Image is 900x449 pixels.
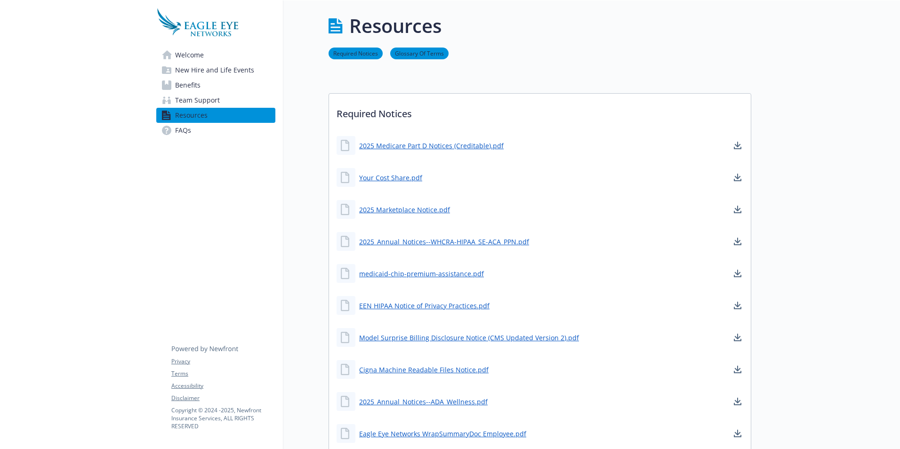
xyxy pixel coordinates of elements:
[732,428,743,439] a: download document
[732,236,743,247] a: download document
[156,48,275,63] a: Welcome
[175,63,254,78] span: New Hire and Life Events
[175,123,191,138] span: FAQs
[732,140,743,151] a: download document
[175,108,208,123] span: Resources
[329,94,751,128] p: Required Notices
[359,205,450,215] a: 2025 Marketplace Notice.pdf
[359,237,529,247] a: 2025_Annual_Notices--WHCRA-HIPAA_SE-ACA_PPN.pdf
[359,333,579,343] a: Model Surprise Billing Disclosure Notice (CMS Updated Version 2).pdf
[156,93,275,108] a: Team Support
[359,173,422,183] a: Your Cost Share.pdf
[732,300,743,311] a: download document
[156,108,275,123] a: Resources
[732,364,743,375] a: download document
[175,48,204,63] span: Welcome
[732,396,743,407] a: download document
[171,357,275,366] a: Privacy
[732,172,743,183] a: download document
[175,93,220,108] span: Team Support
[171,394,275,402] a: Disclaimer
[359,397,488,407] a: 2025_Annual_Notices--ADA_Wellness.pdf
[349,12,442,40] h1: Resources
[359,269,484,279] a: medicaid-chip-premium-assistance.pdf
[171,382,275,390] a: Accessibility
[171,406,275,430] p: Copyright © 2024 - 2025 , Newfront Insurance Services, ALL RIGHTS RESERVED
[156,63,275,78] a: New Hire and Life Events
[359,301,490,311] a: EEN HIPAA Notice of Privacy Practices.pdf
[732,332,743,343] a: download document
[359,365,489,375] a: Cigna Machine Readable Files Notice.pdf
[171,369,275,378] a: Terms
[329,48,383,57] a: Required Notices
[359,141,504,151] a: 2025 Medicare Part D Notices (Creditable).pdf
[175,78,201,93] span: Benefits
[156,78,275,93] a: Benefits
[359,429,526,439] a: Eagle Eye Networks WrapSummaryDoc Employee.pdf
[732,204,743,215] a: download document
[732,268,743,279] a: download document
[156,123,275,138] a: FAQs
[390,48,449,57] a: Glossary Of Terms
